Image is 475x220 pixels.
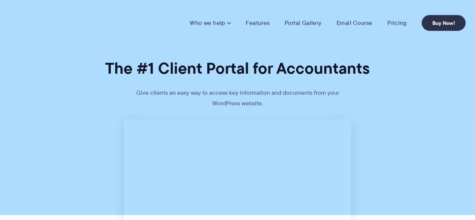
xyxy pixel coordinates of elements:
[336,19,372,27] a: Email Course
[246,19,270,27] a: Features
[388,19,407,27] a: Pricing
[285,19,321,27] a: Portal Gallery
[422,15,466,31] a: Buy Now!
[125,88,350,119] p: Give clients an easy way to access key information and documents from your WordPress website.
[190,19,231,27] a: Who we help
